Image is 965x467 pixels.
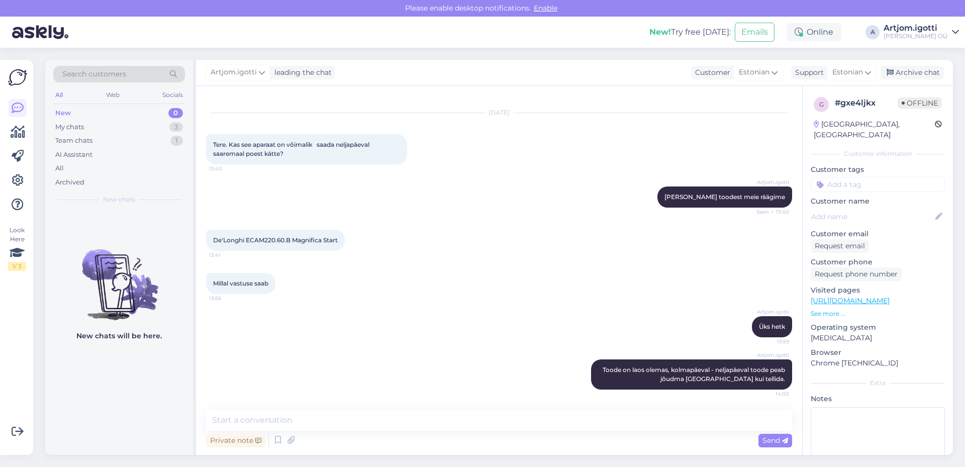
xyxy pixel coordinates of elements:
[160,88,185,102] div: Socials
[811,177,945,192] input: Add a tag
[762,436,788,445] span: Send
[811,267,902,281] div: Request phone number
[811,296,890,305] a: [URL][DOMAIN_NAME]
[787,23,841,41] div: Online
[104,88,122,102] div: Web
[211,67,257,78] span: Artjom.igotti
[55,122,84,132] div: My chats
[53,88,65,102] div: All
[169,122,183,132] div: 3
[751,178,789,186] span: Artjom.igotti
[811,196,945,207] p: Customer name
[884,24,948,32] div: Artjom.igotti
[811,239,869,253] div: Request email
[811,164,945,175] p: Customer tags
[8,68,27,87] img: Askly Logo
[209,295,247,302] span: 13:58
[55,108,71,118] div: New
[45,231,193,322] img: No chats
[649,27,671,37] b: New!
[55,150,92,160] div: AI Assistant
[811,358,945,368] p: Chrome [TECHNICAL_ID]
[209,165,247,172] span: 13:40
[213,141,371,157] span: Tere. Kas see aparaat on võimalik saada neljapäeval saaremaal poest kätte?
[55,136,92,146] div: Team chats
[8,262,26,271] div: 1 / 3
[811,285,945,296] p: Visited pages
[735,23,775,42] button: Emails
[811,394,945,404] p: Notes
[206,434,265,447] div: Private note
[209,251,247,259] span: 13:41
[739,67,769,78] span: Estonian
[881,66,944,79] div: Archive chat
[811,149,945,158] div: Customer information
[811,347,945,358] p: Browser
[213,279,268,287] span: Millal vastuse saab
[168,108,183,118] div: 0
[811,257,945,267] p: Customer phone
[270,67,332,78] div: leading the chat
[55,163,64,173] div: All
[811,322,945,333] p: Operating system
[811,333,945,343] p: [MEDICAL_DATA]
[76,331,162,341] p: New chats will be here.
[811,211,933,222] input: Add name
[603,366,787,383] span: Toode on laos olemas, kolmapäeval - neljapäeval toode peab jõudma [GEOGRAPHIC_DATA] kui tellida.
[213,236,338,244] span: De'Longhi ECAM220.60.B Magnifica Start
[835,97,898,109] div: # gxe4ljkx
[751,338,789,345] span: 13:59
[814,119,935,140] div: [GEOGRAPHIC_DATA], [GEOGRAPHIC_DATA]
[811,309,945,318] p: See more ...
[832,67,863,78] span: Estonian
[8,226,26,271] div: Look Here
[664,193,785,201] span: [PERSON_NAME] toodest meie räägime
[751,351,789,359] span: Artjom.igotti
[865,25,880,39] div: A
[884,24,959,40] a: Artjom.igotti[PERSON_NAME] OÜ
[170,136,183,146] div: 1
[759,323,785,330] span: Üks hetk
[751,308,789,316] span: Artjom.igotti
[691,67,730,78] div: Customer
[884,32,948,40] div: [PERSON_NAME] OÜ
[206,108,792,117] div: [DATE]
[55,177,84,188] div: Archived
[819,101,824,108] span: g
[751,390,789,398] span: 14:00
[751,208,789,216] span: Seen ✓ 13:40
[649,26,731,38] div: Try free [DATE]:
[811,229,945,239] p: Customer email
[531,4,560,13] span: Enable
[898,98,942,109] span: Offline
[62,69,126,79] span: Search customers
[811,379,945,388] div: Extra
[791,67,824,78] div: Support
[103,195,135,204] span: New chats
